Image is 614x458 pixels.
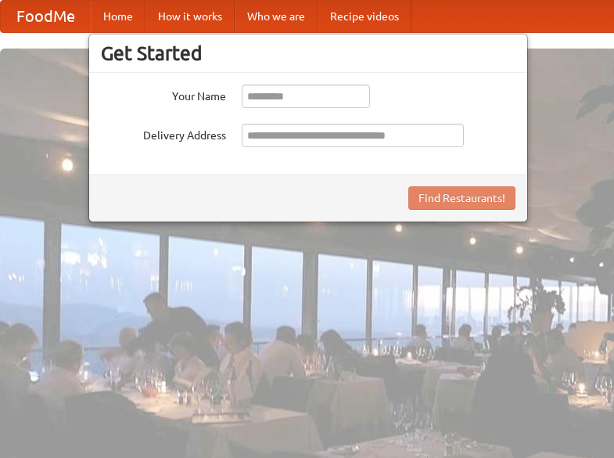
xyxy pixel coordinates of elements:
[1,1,91,32] a: FoodMe
[101,41,515,65] h3: Get Started
[91,1,145,32] a: Home
[235,1,318,32] a: Who we are
[145,1,235,32] a: How it works
[101,124,226,143] label: Delivery Address
[318,1,411,32] a: Recipe videos
[408,186,515,210] button: Find Restaurants!
[101,85,226,104] label: Your Name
